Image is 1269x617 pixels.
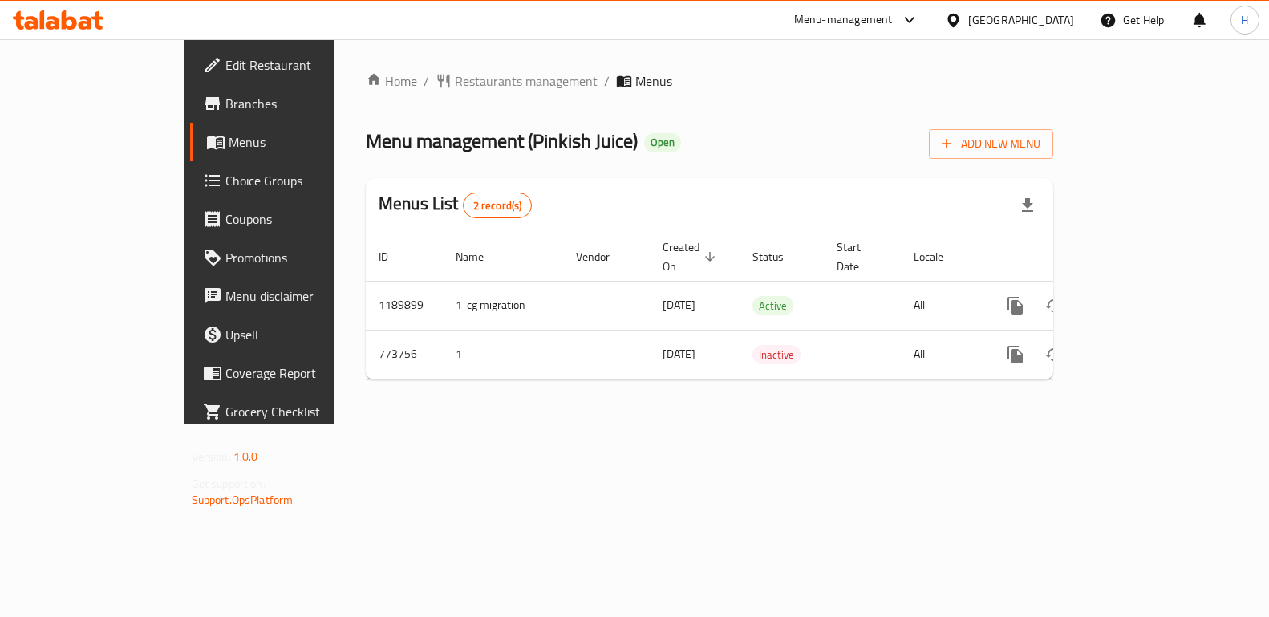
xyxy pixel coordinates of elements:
[635,71,672,91] span: Menus
[604,71,610,91] li: /
[190,200,395,238] a: Coupons
[456,247,505,266] span: Name
[190,84,395,123] a: Branches
[225,248,383,267] span: Promotions
[192,473,266,494] span: Get support on:
[225,286,383,306] span: Menu disclaimer
[190,161,395,200] a: Choice Groups
[752,346,801,364] span: Inactive
[824,330,901,379] td: -
[225,171,383,190] span: Choice Groups
[1241,11,1248,29] span: H
[996,286,1035,325] button: more
[366,71,1053,91] nav: breadcrumb
[366,281,443,330] td: 1189899
[464,198,532,213] span: 2 record(s)
[644,136,681,149] span: Open
[379,192,532,218] h2: Menus List
[190,277,395,315] a: Menu disclaimer
[929,129,1053,159] button: Add New Menu
[225,94,383,113] span: Branches
[190,315,395,354] a: Upsell
[942,134,1040,154] span: Add New Menu
[752,345,801,364] div: Inactive
[190,392,395,431] a: Grocery Checklist
[436,71,598,91] a: Restaurants management
[225,209,383,229] span: Coupons
[229,132,383,152] span: Menus
[190,238,395,277] a: Promotions
[225,363,383,383] span: Coverage Report
[463,193,533,218] div: Total records count
[837,237,882,276] span: Start Date
[996,335,1035,374] button: more
[443,281,563,330] td: 1-cg migration
[225,402,383,421] span: Grocery Checklist
[1008,186,1047,225] div: Export file
[192,489,294,510] a: Support.OpsPlatform
[190,354,395,392] a: Coverage Report
[424,71,429,91] li: /
[663,294,695,315] span: [DATE]
[901,281,983,330] td: All
[752,297,793,315] span: Active
[576,247,630,266] span: Vendor
[663,343,695,364] span: [DATE]
[1035,335,1073,374] button: Change Status
[366,233,1163,380] table: enhanced table
[190,123,395,161] a: Menus
[824,281,901,330] td: -
[914,247,964,266] span: Locale
[192,446,231,467] span: Version:
[233,446,258,467] span: 1.0.0
[190,46,395,84] a: Edit Restaurant
[752,247,805,266] span: Status
[901,330,983,379] td: All
[455,71,598,91] span: Restaurants management
[443,330,563,379] td: 1
[225,55,383,75] span: Edit Restaurant
[1035,286,1073,325] button: Change Status
[644,133,681,152] div: Open
[968,11,1074,29] div: [GEOGRAPHIC_DATA]
[794,10,893,30] div: Menu-management
[366,330,443,379] td: 773756
[752,296,793,315] div: Active
[983,233,1163,282] th: Actions
[663,237,720,276] span: Created On
[225,325,383,344] span: Upsell
[379,247,409,266] span: ID
[366,123,638,159] span: Menu management ( Pinkish Juice )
